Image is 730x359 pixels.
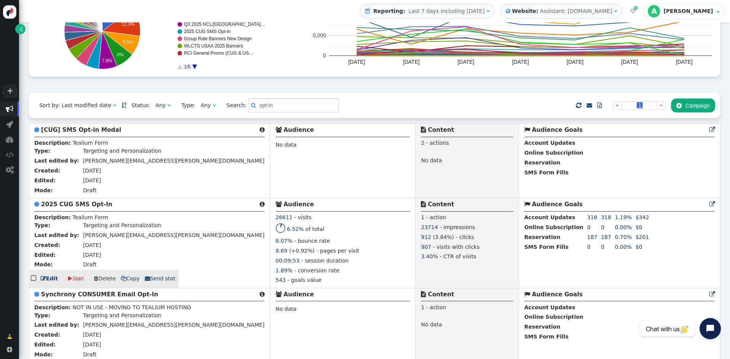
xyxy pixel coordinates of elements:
[614,8,617,14] span: 
[83,232,264,238] span: [PERSON_NAME][EMAIL_ADDRESS][PERSON_NAME][DOMAIN_NAME]
[6,105,13,113] span: 
[486,8,490,14] span: 
[276,127,282,133] span: 
[635,234,649,240] span: $201
[709,291,715,297] span: 
[184,43,243,49] text: WLCTS USAA 2025 Banners
[276,142,297,148] span: No data
[15,24,25,34] a: 
[524,234,560,240] b: Reservation
[456,234,474,240] span: - clicks
[597,103,602,108] span: 
[709,127,715,133] span: 
[94,275,116,282] span: Delete
[615,224,632,230] span: 0.00%
[63,272,89,286] a: Start
[601,244,605,250] span: 0
[248,98,339,112] input: Find in name/description/rules
[184,22,265,27] text: Q3 2025 NCL/[GEOGRAPHIC_DATA]…
[34,291,39,297] span: 
[121,275,140,283] a: Copy
[524,291,530,297] span: 
[6,151,14,158] span: 
[260,291,265,297] span: 
[123,40,133,45] text: 8.5%
[635,214,649,220] span: $342
[7,347,12,352] span: 
[276,306,297,312] span: No data
[506,7,510,15] span: 
[73,214,108,220] span: Tealium Form
[587,244,590,250] span: 0
[421,127,426,133] span: 
[94,276,98,281] span: 
[524,150,583,156] b: Online Subscription
[122,103,126,108] span: Sorted in descending order
[3,85,17,98] a: +
[421,321,442,329] span: No data
[294,267,340,274] span: - conversion rate
[122,102,126,108] a: 
[83,242,101,248] span: [DATE]
[122,22,135,27] text: 12.3%
[421,234,431,240] span: 912
[524,169,568,176] b: SMS Form Fills
[276,238,292,244] span: 8.07%
[671,98,715,112] button: Campaign
[524,334,568,340] b: SMS Form Fills
[34,252,56,258] b: Edited:
[587,102,592,108] a: 
[601,234,611,240] span: 187
[426,304,446,310] span: - action
[323,52,326,59] text: 0
[7,333,12,341] span: 
[587,234,597,240] span: 187
[83,168,101,174] span: [DATE]
[426,140,449,146] span: - actions
[289,248,314,254] span: (+0.92%)
[145,276,150,281] span: 
[316,248,359,254] span: - pages per visit
[635,244,642,250] span: $0
[365,8,370,14] span: 
[276,248,287,254] span: 8.69
[34,222,50,228] b: Type:
[440,253,476,259] span: - CTR of visits
[524,244,568,250] b: SMS Form Fills
[510,7,540,15] b: Website:
[34,201,39,207] span: 
[648,5,660,17] div: A
[34,158,79,164] b: Last edited by:
[576,101,581,110] span: 
[433,244,480,250] span: - visits with clicks
[41,127,121,133] b: [CUG] SMS Opt-in Modal
[709,127,715,133] a: 
[663,8,714,14] div: [PERSON_NAME]
[592,98,607,112] a: 
[313,32,326,38] text: 5,000
[601,224,605,230] span: 0
[634,5,638,11] span: 
[294,214,312,220] span: - visits
[34,127,39,133] span: 
[284,127,314,133] b: Audience
[39,101,111,109] div: Sort by: Last modified date
[587,224,590,230] span: 0
[34,261,53,267] b: Mode:
[213,103,216,108] span: 
[428,291,454,298] b: Content
[41,201,112,208] b: 2025 CUG SMS Opt-In
[121,275,140,282] span: Copy
[540,7,612,15] div: Assistant: [DOMAIN_NAME]
[532,291,583,298] b: Audience Goals
[294,238,330,244] span: - bounce rate
[601,214,611,220] span: 318
[276,267,292,274] span: 1.89%
[287,277,321,283] span: - goals value
[184,64,190,70] text: 1/5
[34,140,71,146] b: Description:
[126,101,150,109] span: Status:
[156,101,166,109] div: Any
[117,52,124,57] text: 8%
[221,102,247,108] span: Search:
